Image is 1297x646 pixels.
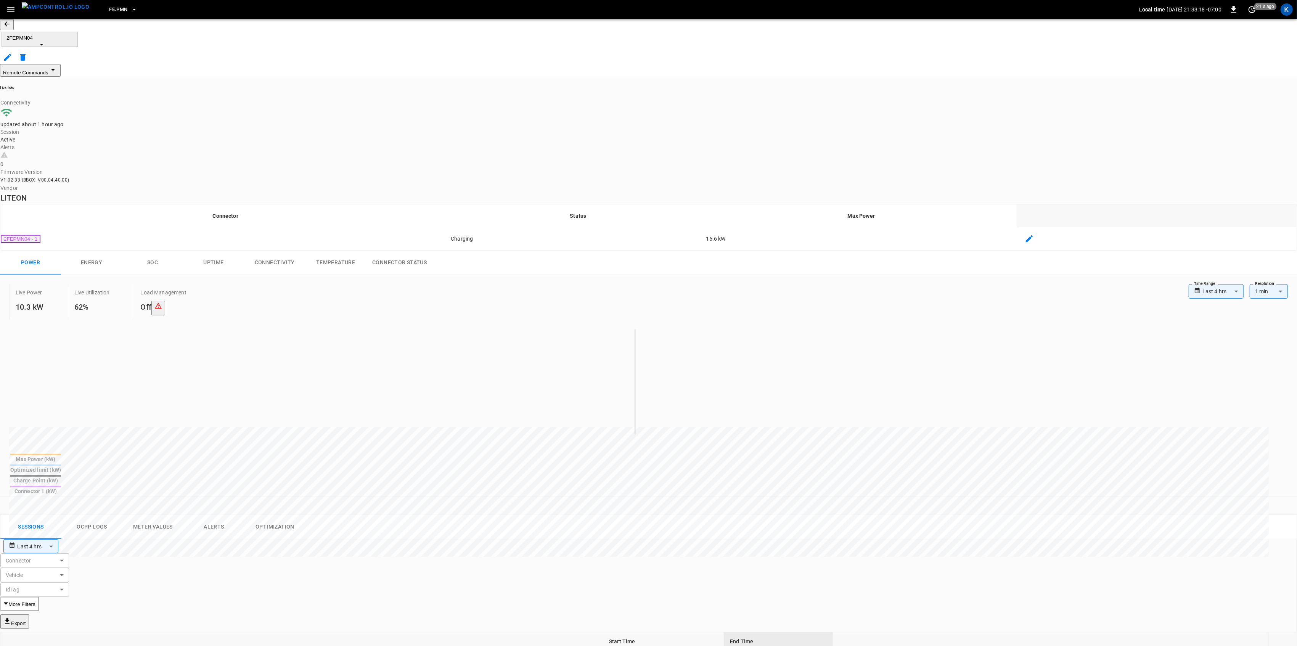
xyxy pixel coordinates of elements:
[450,227,706,250] td: Charging
[0,143,1297,151] p: Alerts
[140,301,186,315] h6: Off
[6,35,73,41] span: 2FEPMN04
[305,251,366,275] button: Temperature
[16,289,42,296] p: Live Power
[151,301,165,315] button: Existing capacity schedules won’t take effect because Load Management is turned off. To activate ...
[0,161,1297,168] div: 0
[106,2,140,17] button: FE.PMN
[0,204,1297,250] table: connector table
[0,515,61,539] button: Sessions
[1,235,40,243] button: 2FEPMN04 - 1
[122,251,183,275] button: SOC
[140,289,186,296] p: Load Management
[0,168,1297,176] p: Firmware Version
[1139,6,1165,13] p: Local time
[17,539,58,553] div: Last 4 hrs
[366,251,433,275] button: Connector Status
[183,515,244,539] button: Alerts
[706,204,1017,227] th: Max Power
[16,301,43,313] h6: 10.3 kW
[1255,281,1274,287] label: Resolution
[74,301,109,313] h6: 62%
[706,227,1017,250] td: 16.6 kW
[0,136,1297,143] p: Active
[1167,6,1221,13] p: [DATE] 21:33:18 -07:00
[74,289,109,296] p: Live Utilization
[61,515,122,539] button: Ocpp logs
[0,128,1297,136] p: Session
[0,184,1297,192] p: Vendor
[0,204,450,227] th: Connector
[244,251,305,275] button: Connectivity
[0,177,69,183] span: V1.02.33 (BBOX: V00.04.40.00)
[2,32,78,47] button: 2FEPMN04
[1281,3,1293,16] div: profile-icon
[0,597,39,611] button: More Filters
[450,204,706,227] th: Status
[1194,281,1215,287] label: Time Range
[61,251,122,275] button: Energy
[122,515,183,539] button: Meter Values
[1250,284,1288,299] div: 1 min
[244,515,305,539] button: Optimization
[183,251,244,275] button: Uptime
[0,614,29,629] button: Export
[0,99,1297,106] p: Connectivity
[22,2,89,12] img: ampcontrol.io logo
[1246,3,1258,16] button: set refresh interval
[1254,3,1277,10] span: 21 s ago
[0,121,64,127] span: updated about 1 hour ago
[109,5,127,14] span: FE.PMN
[1202,284,1244,299] div: Last 4 hrs
[0,192,1297,204] h6: LITEON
